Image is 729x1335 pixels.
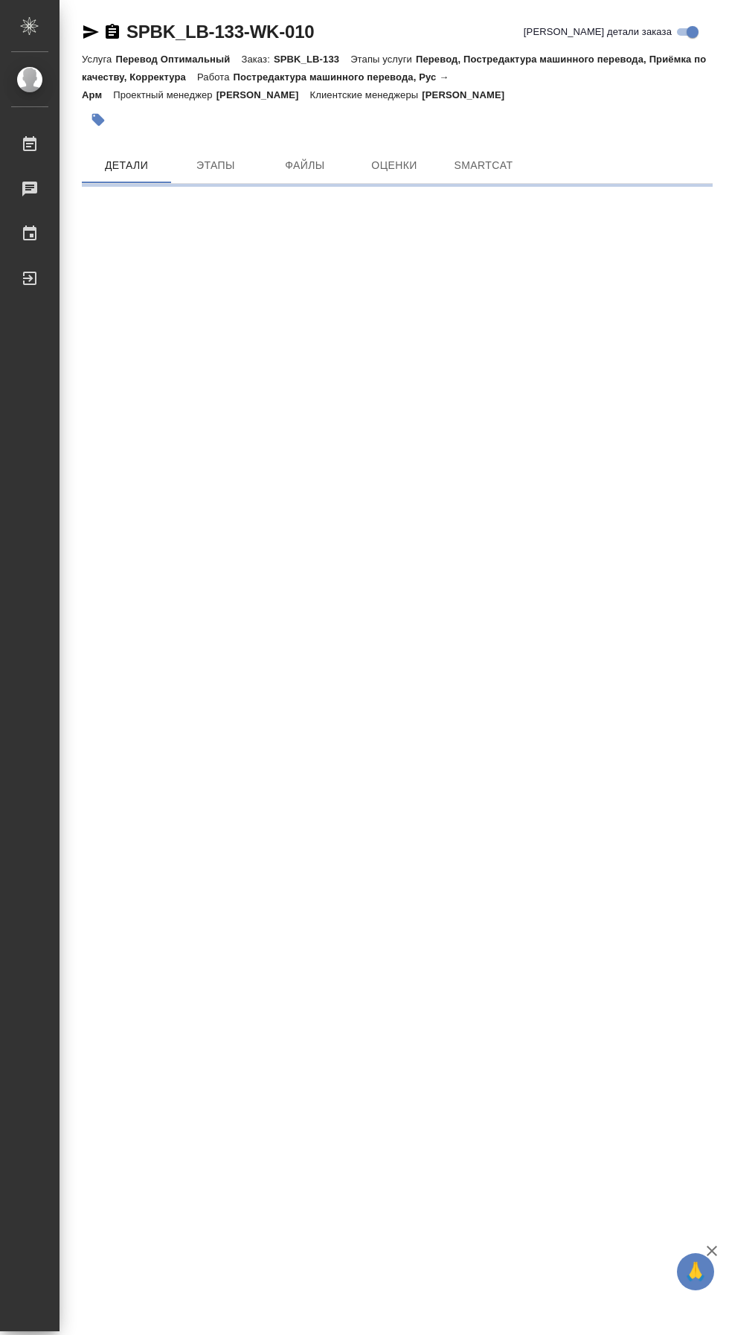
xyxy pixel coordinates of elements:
[82,23,100,41] button: Скопировать ссылку для ЯМессенджера
[524,25,672,39] span: [PERSON_NAME] детали заказа
[115,54,241,65] p: Перевод Оптимальный
[677,1253,714,1290] button: 🙏
[241,54,273,65] p: Заказ:
[197,71,234,83] p: Работа
[448,156,519,175] span: SmartCat
[91,156,162,175] span: Детали
[422,89,516,100] p: [PERSON_NAME]
[82,71,449,100] p: Постредактура машинного перевода, Рус → Арм
[216,89,310,100] p: [PERSON_NAME]
[82,103,115,136] button: Добавить тэг
[126,22,314,42] a: SPBK_LB-133-WK-010
[274,54,350,65] p: SPBK_LB-133
[103,23,121,41] button: Скопировать ссылку
[310,89,423,100] p: Клиентские менеджеры
[82,54,115,65] p: Услуга
[683,1256,708,1287] span: 🙏
[180,156,251,175] span: Этапы
[269,156,341,175] span: Файлы
[359,156,430,175] span: Оценки
[113,89,216,100] p: Проектный менеджер
[350,54,416,65] p: Этапы услуги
